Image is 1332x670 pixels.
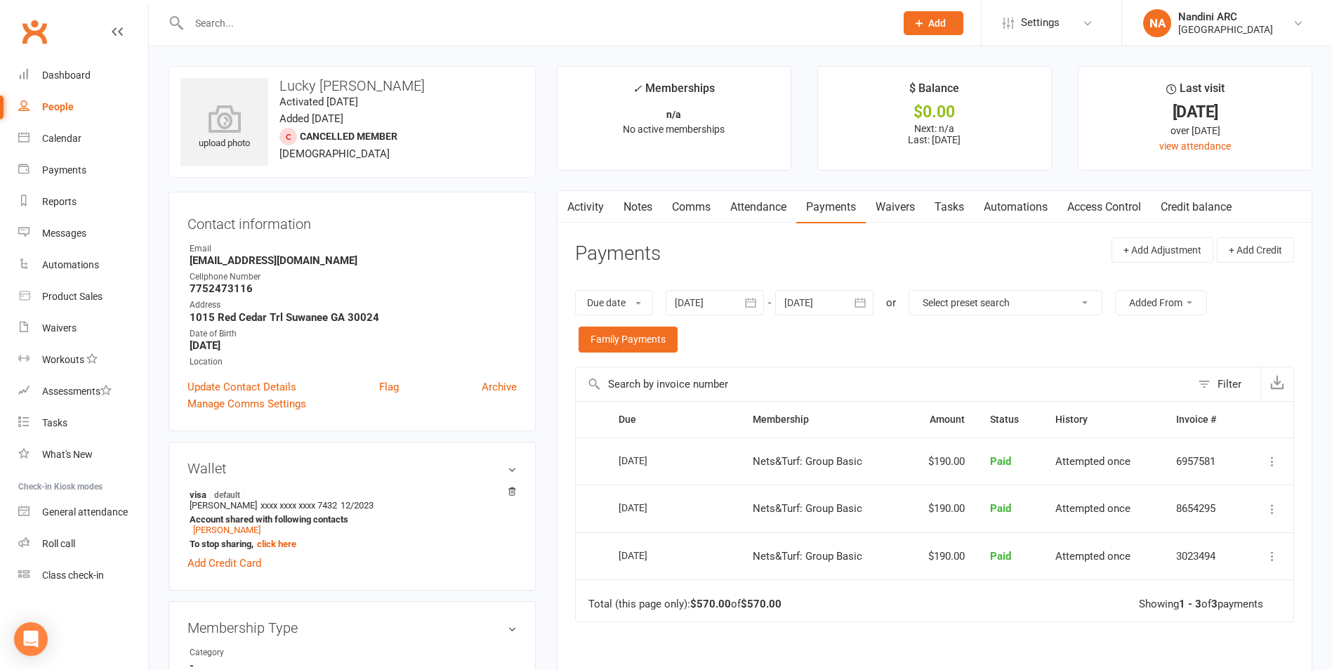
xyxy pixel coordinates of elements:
[257,539,296,549] a: click here
[210,489,244,500] span: default
[866,191,925,223] a: Waivers
[193,525,261,535] a: [PERSON_NAME]
[190,327,517,341] div: Date of Birth
[886,294,896,311] div: or
[18,376,148,407] a: Assessments
[18,560,148,591] a: Class kiosk mode
[187,620,517,636] h3: Membership Type
[18,60,148,91] a: Dashboard
[990,550,1011,563] span: Paid
[18,186,148,218] a: Reports
[662,191,720,223] a: Comms
[18,249,148,281] a: Automations
[740,402,903,438] th: Membership
[42,291,103,302] div: Product Sales
[575,243,661,265] h3: Payments
[1057,191,1151,223] a: Access Control
[1055,550,1130,563] span: Attempted once
[903,402,977,438] th: Amount
[831,105,1038,119] div: $0.00
[1159,140,1231,152] a: view attendance
[18,155,148,186] a: Payments
[187,461,517,476] h3: Wallet
[42,101,74,112] div: People
[720,191,796,223] a: Attendance
[18,281,148,313] a: Product Sales
[575,290,653,315] button: Due date
[190,355,517,369] div: Location
[190,514,510,525] strong: Account shared with following contacts
[279,147,390,160] span: [DEMOGRAPHIC_DATA]
[576,367,1191,401] input: Search by invoice number
[341,500,374,511] span: 12/2023
[18,528,148,560] a: Roll call
[1191,367,1260,401] button: Filter
[185,13,885,33] input: Search...
[623,124,725,135] span: No active memberships
[903,438,977,485] td: $190.00
[1055,502,1130,515] span: Attempted once
[619,497,683,518] div: [DATE]
[18,497,148,528] a: General attendance kiosk mode
[990,502,1011,515] span: Paid
[279,112,343,125] time: Added [DATE]
[187,379,296,395] a: Update Contact Details
[633,79,715,105] div: Memberships
[579,327,678,352] a: Family Payments
[18,407,148,439] a: Tasks
[1218,376,1241,393] div: Filter
[831,123,1038,145] p: Next: n/a Last: [DATE]
[928,18,946,29] span: Add
[904,11,963,35] button: Add
[753,455,862,468] span: Nets&Turf: Group Basic
[1115,290,1207,315] button: Added From
[619,544,683,566] div: [DATE]
[187,555,261,572] a: Add Credit Card
[190,282,517,295] strong: 7752473116
[14,622,48,656] div: Open Intercom Messenger
[42,164,86,176] div: Payments
[606,402,740,438] th: Due
[42,386,112,397] div: Assessments
[633,82,642,96] i: ✓
[753,550,862,563] span: Nets&Turf: Group Basic
[1021,7,1060,39] span: Settings
[1178,11,1273,23] div: Nandini ARC
[300,131,397,142] span: Cancelled member
[180,78,524,93] h3: Lucky [PERSON_NAME]
[18,344,148,376] a: Workouts
[18,91,148,123] a: People
[1211,598,1218,610] strong: 3
[690,598,731,610] strong: $570.00
[1217,237,1294,263] button: + Add Credit
[42,133,81,144] div: Calendar
[1091,105,1299,119] div: [DATE]
[17,14,52,49] a: Clubworx
[1143,9,1171,37] div: NA
[42,259,99,270] div: Automations
[1179,598,1201,610] strong: 1 - 3
[190,646,305,659] div: Category
[1139,598,1263,610] div: Showing of payments
[18,313,148,344] a: Waivers
[42,570,104,581] div: Class check-in
[187,487,517,551] li: [PERSON_NAME]
[18,123,148,155] a: Calendar
[190,311,517,324] strong: 1015 Red Cedar Trl Suwanee GA 30024
[619,449,683,471] div: [DATE]
[190,298,517,312] div: Address
[279,96,358,108] time: Activated [DATE]
[925,191,974,223] a: Tasks
[190,270,517,284] div: Cellphone Number
[42,196,77,207] div: Reports
[42,538,75,549] div: Roll call
[1091,123,1299,138] div: over [DATE]
[42,70,91,81] div: Dashboard
[1178,23,1273,36] div: [GEOGRAPHIC_DATA]
[482,379,517,395] a: Archive
[1163,532,1242,580] td: 3023494
[741,598,782,610] strong: $570.00
[190,489,510,500] strong: visa
[990,455,1011,468] span: Paid
[190,539,510,549] strong: To stop sharing,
